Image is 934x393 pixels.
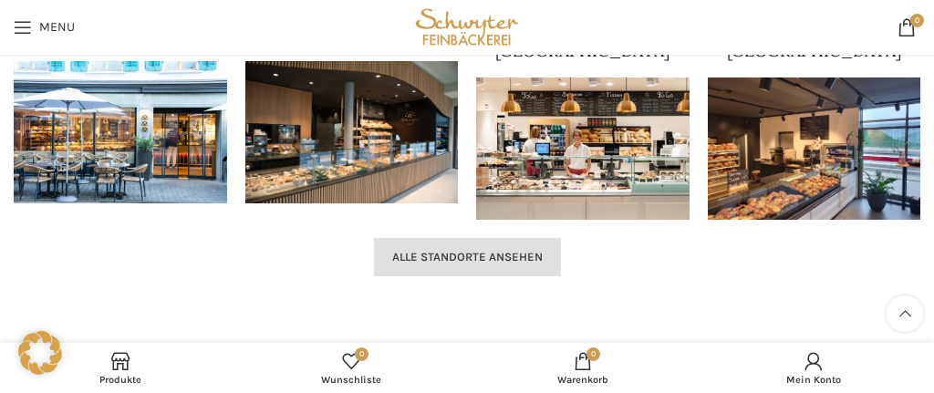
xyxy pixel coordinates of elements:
span: Produkte [14,374,227,386]
a: Alle Standorte ansehen [374,238,561,276]
span: Alle Standorte ansehen [392,250,543,264]
a: 0 [888,9,925,46]
span: Mein Konto [708,374,921,386]
a: 0 Wunschliste [236,347,468,388]
a: Mein Konto [699,347,930,388]
div: My cart [467,347,699,388]
a: 0 Warenkorb [467,347,699,388]
a: Open mobile menu [5,9,84,46]
a: Produkte [5,347,236,388]
span: 0 [586,347,600,361]
span: Menu [39,21,75,34]
span: 0 [910,14,924,27]
span: 0 [355,347,368,361]
span: Wunschliste [245,374,459,386]
div: Meine Wunschliste [236,347,468,388]
a: Scroll to top button [887,295,923,332]
a: Site logo [411,18,524,34]
span: Warenkorb [476,374,690,386]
